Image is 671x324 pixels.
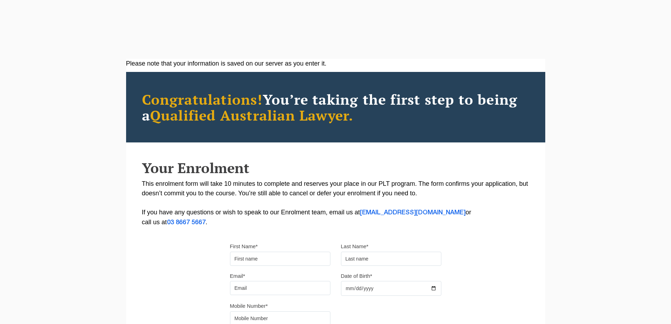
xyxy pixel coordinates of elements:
label: Last Name* [341,243,368,250]
h2: Your Enrolment [142,160,529,176]
label: First Name* [230,243,258,250]
input: Email [230,281,330,295]
label: Mobile Number* [230,302,268,310]
input: First name [230,252,330,266]
a: 03 8667 5667 [167,220,206,225]
label: Email* [230,273,245,280]
p: This enrolment form will take 10 minutes to complete and reserves your place in our PLT program. ... [142,179,529,227]
input: Last name [341,252,441,266]
span: Qualified Australian Lawyer. [150,106,354,124]
a: [EMAIL_ADDRESS][DOMAIN_NAME] [360,210,466,215]
div: Please note that your information is saved on our server as you enter it. [126,59,545,68]
span: Congratulations! [142,90,263,109]
h2: You’re taking the first step to being a [142,91,529,123]
label: Date of Birth* [341,273,372,280]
